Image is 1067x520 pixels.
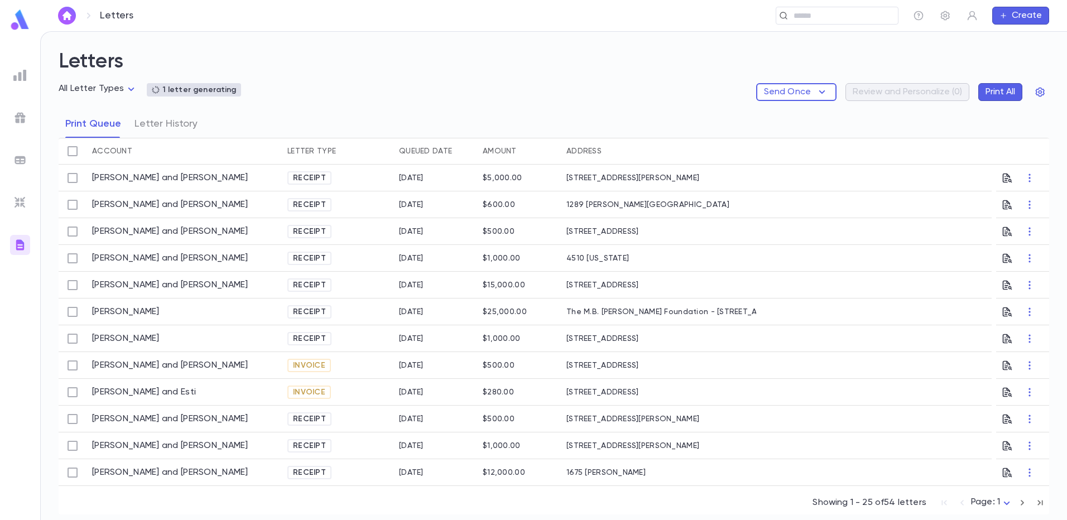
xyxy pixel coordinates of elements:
div: 6/11/2025 [399,468,424,477]
div: $1,000.00 [483,334,521,343]
a: [PERSON_NAME] and [PERSON_NAME] [92,199,248,210]
div: 5/11/2025 [399,174,424,182]
a: [PERSON_NAME] [92,333,160,344]
button: Letter History [134,110,198,138]
div: $1,000.00 [483,441,521,450]
div: Queued Date [393,138,477,165]
button: Preview [1002,330,1013,348]
div: 5/29/2025 [399,334,424,343]
div: $500.00 [483,361,515,370]
span: Receipt [289,468,330,477]
div: $12,000.00 [483,468,525,477]
div: $500.00 [483,415,515,423]
img: reports_grey.c525e4749d1bce6a11f5fe2a8de1b229.svg [13,69,27,82]
div: [STREET_ADDRESS] [561,272,756,298]
button: Preview [1002,196,1013,214]
div: 5/21/2025 [399,307,424,316]
button: Print Queue [65,110,121,138]
span: Receipt [289,334,330,343]
div: [STREET_ADDRESS] [561,218,756,245]
div: $1,000.00 [483,254,521,263]
div: Queued Date [399,138,452,165]
img: batches_grey.339ca447c9d9533ef1741baa751efc33.svg [13,153,27,167]
div: $15,000.00 [483,281,525,290]
div: 1289 [PERSON_NAME][GEOGRAPHIC_DATA] [561,191,756,218]
button: Preview [1002,410,1013,428]
span: Receipt [289,200,330,209]
div: 1675 [PERSON_NAME] [561,459,756,486]
div: 6/6/2025 [399,415,424,423]
div: [STREET_ADDRESS][PERSON_NAME] [561,432,756,459]
img: letters_gradient.3eab1cb48f695cfc331407e3924562ea.svg [13,238,27,252]
div: 6/6/2025 [399,388,424,397]
div: Address [561,138,756,165]
div: All Letter Types [59,80,138,98]
div: [STREET_ADDRESS] [561,379,756,406]
button: Preview [1002,249,1013,267]
span: Receipt [289,441,330,450]
span: Invoice [289,388,330,397]
div: The M.B. [PERSON_NAME] Foundation - [STREET_ADDRESS] [561,298,756,325]
a: [PERSON_NAME] and [PERSON_NAME] [92,467,248,478]
span: Receipt [289,227,330,236]
img: campaigns_grey.99e729a5f7ee94e3726e6486bddda8f1.svg [13,111,27,124]
span: Invoice [289,361,330,370]
button: Send Once [756,83,837,101]
span: Receipt [289,174,330,182]
a: [PERSON_NAME] and Esti [92,387,196,398]
a: [PERSON_NAME] and [PERSON_NAME] [92,413,248,425]
span: Page: 1 [971,498,1000,507]
div: Amount [483,138,517,165]
button: Preview [1002,464,1013,482]
div: Account [86,138,282,165]
a: [PERSON_NAME] and [PERSON_NAME] [92,440,248,451]
div: $25,000.00 [483,307,527,316]
a: [PERSON_NAME] and [PERSON_NAME] [92,360,248,371]
div: [STREET_ADDRESS] [561,325,756,352]
div: [STREET_ADDRESS][PERSON_NAME] [561,406,756,432]
div: 5/14/2025 [399,200,424,209]
div: [STREET_ADDRESS][PERSON_NAME] [561,165,756,191]
a: [PERSON_NAME] [92,306,160,317]
span: Receipt [289,415,330,423]
h2: Letters [59,50,1049,83]
img: imports_grey.530a8a0e642e233f2baf0ef88e8c9fcb.svg [13,196,27,209]
div: 4510 [US_STATE] [561,245,756,272]
div: 5/21/2025 [399,281,424,290]
div: Letter Type [287,138,336,165]
button: Preview [1002,303,1013,321]
button: Preview [1002,357,1013,374]
button: Preview [1002,169,1013,187]
a: [PERSON_NAME] and [PERSON_NAME] [92,226,248,237]
button: Print All [978,83,1022,101]
p: Send Once [764,86,811,98]
div: 1 letter generating [151,85,237,94]
div: $280.00 [483,388,514,397]
div: [STREET_ADDRESS] [561,352,756,379]
div: Page: 1 [971,494,1013,511]
a: [PERSON_NAME] and [PERSON_NAME] [92,172,248,184]
div: Amount [477,138,561,165]
button: Create [992,7,1049,25]
div: Letter Type [282,138,393,165]
span: Receipt [289,281,330,290]
a: [PERSON_NAME] and [PERSON_NAME] [92,280,248,291]
p: Letters [100,9,133,22]
div: 5/19/2025 [399,254,424,263]
button: Preview [1002,383,1013,401]
p: Showing 1 - 25 of 54 letters [813,497,926,508]
span: All Letter Types [59,84,124,93]
a: [PERSON_NAME] and [PERSON_NAME] [92,253,248,264]
button: Preview [1002,276,1013,294]
div: $500.00 [483,227,515,236]
div: Account [92,138,132,165]
button: Preview [1002,437,1013,455]
div: 6/10/2025 [399,441,424,450]
div: $5,000.00 [483,174,522,182]
div: Address [566,138,602,165]
span: Receipt [289,307,330,316]
div: 6/6/2025 [399,361,424,370]
img: home_white.a664292cf8c1dea59945f0da9f25487c.svg [60,11,74,20]
div: 5/19/2025 [399,227,424,236]
button: Preview [1002,223,1013,240]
